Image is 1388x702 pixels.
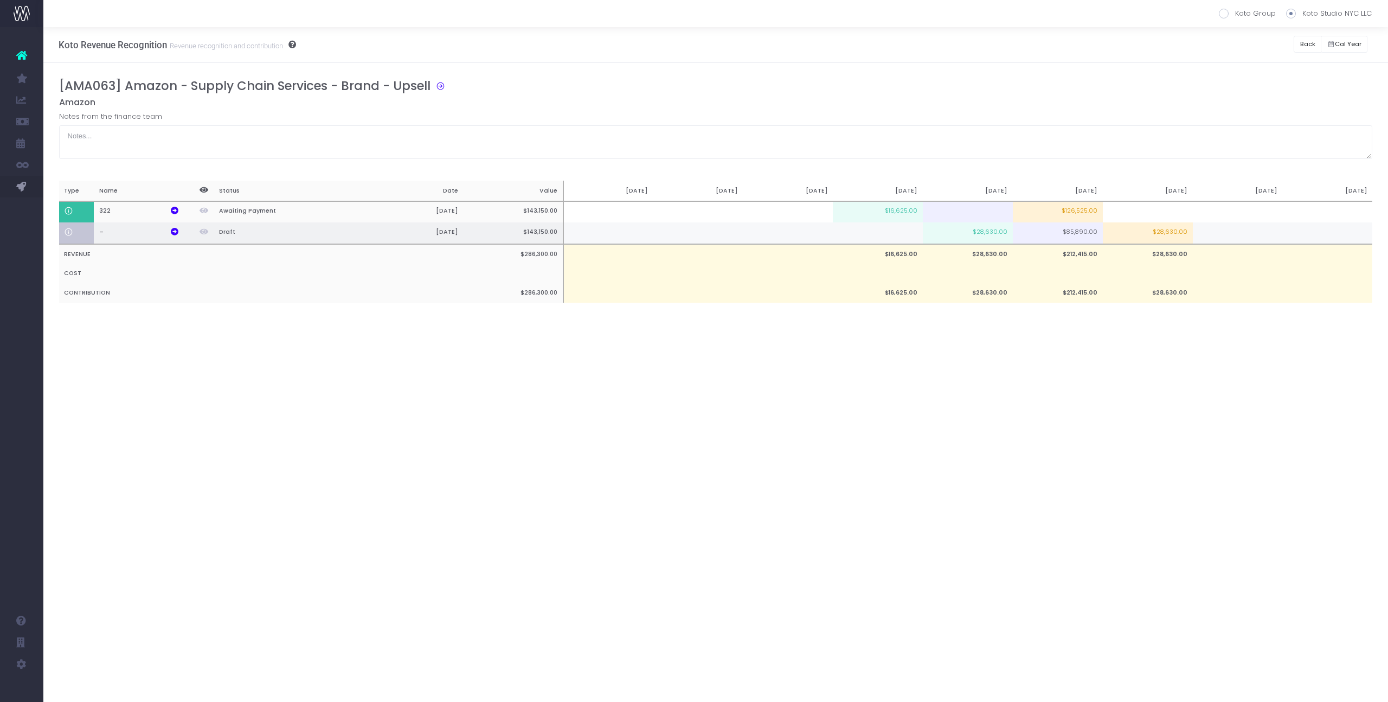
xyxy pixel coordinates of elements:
th: [DATE] [923,181,1013,201]
h5: Amazon [59,97,1373,108]
th: [DATE] [364,222,464,244]
td: $28,630.00 [923,222,1013,244]
td: $28,630.00 [1103,222,1193,244]
th: [DATE] [364,201,464,223]
div: Small button group [1321,33,1373,55]
h3: Koto Revenue Recognition [59,40,296,50]
th: Draft [214,222,363,244]
th: $143,150.00 [464,222,563,244]
button: Back [1294,36,1321,53]
td: $212,415.00 [1013,283,1103,303]
th: Name [94,181,184,201]
td: $28,630.00 [923,283,1013,303]
td: $28,630.00 [1103,244,1193,264]
td: $212,415.00 [1013,244,1103,264]
th: [DATE] [1193,181,1283,201]
th: REVENUE [59,244,464,264]
th: 322 [94,201,184,223]
th: [DATE] [743,181,833,201]
th: [DATE] [1282,181,1372,201]
img: images/default_profile_image.png [14,680,30,697]
th: [DATE] [833,181,923,201]
th: $286,300.00 [464,283,563,303]
label: Koto Group [1219,8,1276,19]
td: $16,625.00 [833,244,923,264]
th: – [94,222,184,244]
th: COST [59,264,464,284]
label: Koto Studio NYC LLC [1286,8,1372,19]
th: CONTRIBUTION [59,283,464,303]
td: $28,630.00 [1103,283,1193,303]
th: $143,150.00 [464,201,563,223]
td: $16,625.00 [833,201,923,223]
button: Cal Year [1321,36,1367,53]
th: Date [364,181,464,201]
th: $286,300.00 [464,244,563,264]
th: Type [59,181,94,201]
th: [DATE] [563,181,653,201]
label: Notes from the finance team [59,111,162,122]
th: Value [464,181,563,201]
th: [DATE] [1013,181,1103,201]
td: $126,525.00 [1013,201,1103,223]
td: $85,890.00 [1013,222,1103,244]
small: Revenue recognition and contribution [167,40,283,50]
th: Status [214,181,363,201]
td: $28,630.00 [923,244,1013,264]
th: [DATE] [1103,181,1193,201]
h3: [AMA063] Amazon - Supply Chain Services - Brand - Upsell [59,79,430,93]
th: [DATE] [653,181,743,201]
td: $16,625.00 [833,283,923,303]
th: Awaiting Payment [214,201,363,223]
